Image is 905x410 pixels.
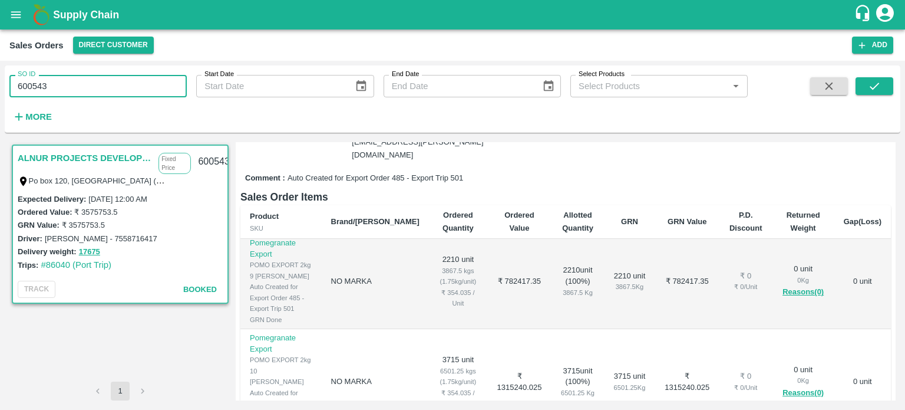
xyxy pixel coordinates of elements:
[574,78,725,94] input: Select Products
[73,37,154,54] button: Select DC
[245,173,285,184] label: Comment :
[29,3,53,27] img: logo
[18,70,35,79] label: SO ID
[392,70,419,79] label: End Date
[322,234,429,329] td: NO MARKA
[250,281,312,314] div: Auto Created for Export Order 485 - Export Trip 501
[537,75,560,97] button: Choose date
[782,275,825,286] div: 0 Kg
[561,388,594,398] div: 6501.25 Kg
[729,271,763,282] div: ₹ 0
[18,221,60,229] label: GRN Value:
[854,4,874,25] div: customer-support
[782,365,825,400] div: 0 unit
[621,217,638,226] b: GRN
[88,195,147,204] label: [DATE] 12:00 AM
[18,195,86,204] label: Expected Delivery :
[9,107,55,127] button: More
[655,234,719,329] td: ₹ 782417.35
[250,333,312,355] p: Pomegranate Export
[782,375,825,386] div: 0 Kg
[18,234,42,243] label: Driver:
[352,124,483,159] span: [PERSON_NAME][EMAIL_ADDRESS][PERSON_NAME][DOMAIN_NAME]
[74,208,117,217] label: ₹ 3575753.5
[782,386,825,400] button: Reasons(0)
[18,261,38,270] label: Trips:
[87,382,154,401] nav: pagination navigation
[158,153,191,174] p: Fixed Price
[2,1,29,28] button: open drawer
[874,2,896,27] div: account of current user
[438,287,478,309] div: ₹ 354.035 / Unit
[429,234,487,329] td: 2210 unit
[183,285,217,294] span: Booked
[613,371,646,393] div: 3715 unit
[442,211,474,232] b: Ordered Quantity
[729,371,763,382] div: ₹ 0
[579,70,625,79] label: Select Products
[250,355,312,387] div: POMO EXPORT 2kg 10 [PERSON_NAME]
[438,366,478,388] div: 6501.25 kgs (1.75kg/unit)
[729,211,762,232] b: P.D. Discount
[45,234,157,243] label: [PERSON_NAME] - 7558716417
[561,287,594,298] div: 3867.5 Kg
[613,382,646,393] div: 6501.25 Kg
[250,212,279,221] b: Product
[29,176,623,185] label: Po box 120, [GEOGRAPHIC_DATA] (Madayn) / [PERSON_NAME] / [GEOGRAPHIC_DATA], [GEOGRAPHIC_DATA], 11...
[834,234,891,329] td: 0 unit
[384,75,533,97] input: End Date
[613,281,646,292] div: 3867.5 Kg
[729,281,763,292] div: ₹ 0 / Unit
[729,382,763,393] div: ₹ 0 / Unit
[728,78,744,94] button: Open
[331,217,420,226] b: Brand/[PERSON_NAME]
[561,265,594,298] div: 2210 unit ( 100 %)
[196,75,345,97] input: Start Date
[668,217,706,226] b: GRN Value
[787,211,820,232] b: Returned Weight
[852,37,893,54] button: Add
[562,211,593,232] b: Allotted Quantity
[18,247,77,256] label: Delivery weight:
[18,150,153,166] a: ALNUR PROJECTS DEVELOPMENT
[438,265,478,287] div: 3867.5 kgs (1.75kg/unit)
[9,38,64,53] div: Sales Orders
[53,9,119,21] b: Supply Chain
[18,208,72,217] label: Ordered Value:
[438,388,478,409] div: ₹ 354.035 / Unit
[9,75,187,97] input: Enter SO ID
[53,6,854,23] a: Supply Chain
[504,211,534,232] b: Ordered Value
[111,382,130,401] button: page 1
[613,271,646,293] div: 2210 unit
[782,264,825,299] div: 0 unit
[487,234,551,329] td: ₹ 782417.35
[240,189,891,205] h6: Sales Order Items
[844,217,881,226] b: Gap(Loss)
[62,221,105,229] label: ₹ 3575753.5
[350,75,372,97] button: Choose date
[250,260,312,281] div: POMO EXPORT 2kg 9 [PERSON_NAME]
[79,245,100,259] button: 17675
[561,366,594,399] div: 3715 unit ( 100 %)
[250,238,312,260] p: Pomegranate Export
[288,173,463,184] span: Auto Created for Export Order 485 - Export Trip 501
[250,223,312,234] div: SKU
[25,112,52,122] strong: More
[41,260,111,270] a: #86040 (Port Trip)
[250,314,312,325] div: GRN Done
[191,148,236,176] div: 600543
[204,70,234,79] label: Start Date
[782,286,825,299] button: Reasons(0)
